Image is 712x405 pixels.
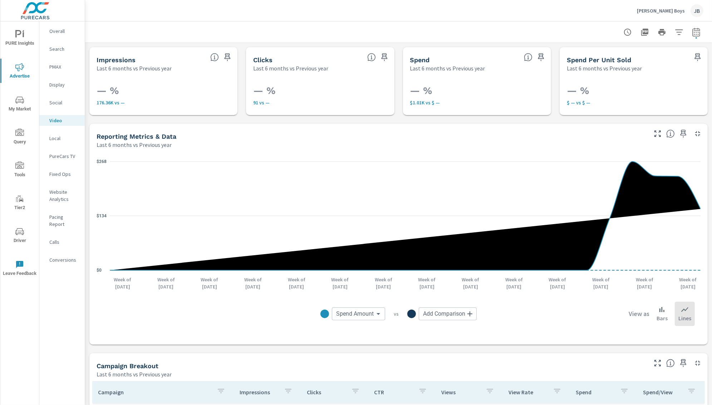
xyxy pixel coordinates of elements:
p: Last 6 months vs Previous year [97,64,172,73]
p: Week of [DATE] [371,276,396,290]
p: $1,009 vs $ — [410,100,544,105]
p: Campaign [98,389,211,396]
p: Last 6 months vs Previous year [410,64,485,73]
span: My Market [3,96,37,113]
p: Last 6 months vs Previous year [97,370,172,379]
p: Week of [DATE] [110,276,135,290]
div: Search [39,44,85,54]
p: Week of [DATE] [241,276,266,290]
p: PureCars TV [49,153,79,160]
span: Save this to your personalized report [678,128,689,139]
p: Impressions [240,389,278,396]
p: Last 6 months vs Previous year [567,64,642,73]
p: Week of [DATE] [328,276,353,290]
p: Last 6 months vs Previous year [97,140,172,149]
div: nav menu [0,21,39,285]
p: Week of [DATE] [414,276,440,290]
div: PureCars TV [39,151,85,162]
button: Make Fullscreen [652,357,663,369]
div: PMAX [39,61,85,72]
p: Clicks [307,389,345,396]
span: Understand Video data over time and see how metrics compare to each other. [666,129,675,138]
p: 91 vs — [253,100,387,105]
span: The amount of money spent on advertising during the period. [524,53,532,61]
p: Views [441,389,480,396]
p: Calls [49,238,79,246]
p: Display [49,81,79,88]
p: Social [49,99,79,106]
span: Tier2 [3,194,37,212]
h5: Reporting Metrics & Data [97,133,176,140]
p: Week of [DATE] [153,276,178,290]
div: JB [691,4,703,17]
p: Search [49,45,79,53]
div: Video [39,115,85,126]
p: View Rate [509,389,547,396]
div: Conversions [39,255,85,265]
div: Fixed Ops [39,169,85,179]
span: Advertise [3,63,37,80]
span: Add Comparison [423,310,465,317]
span: Query [3,129,37,146]
p: PMAX [49,63,79,70]
h3: — % [567,85,701,97]
h5: Campaign Breakout [97,362,158,370]
p: CTR [374,389,413,396]
p: Lines [678,314,691,322]
div: Pacing Report [39,212,85,229]
p: $ — vs $ — [567,100,701,105]
span: Save this to your personalized report [678,357,689,369]
p: Week of [DATE] [284,276,309,290]
h3: — % [253,85,387,97]
div: Spend Amount [332,307,385,320]
span: Spend Amount [336,310,374,317]
div: Calls [39,237,85,247]
div: Social [39,97,85,108]
p: Week of [DATE] [197,276,222,290]
h5: Spend [410,56,430,64]
p: Bars [657,314,668,322]
span: Save this to your personalized report [379,51,390,63]
p: 176.36K vs — [97,100,230,105]
div: Website Analytics [39,187,85,204]
text: $134 [97,213,107,218]
div: Add Comparison [419,307,477,320]
text: $0 [97,268,102,273]
span: This is a summary of Video performance results by campaign. Each column can be sorted. [666,359,675,367]
span: Leave Feedback [3,260,37,278]
h5: Spend Per Unit Sold [567,56,631,64]
button: Make Fullscreen [652,128,663,139]
p: [PERSON_NAME] Boys [637,8,685,14]
span: Save this to your personalized report [222,51,233,63]
p: Spend [576,389,614,396]
h6: View as [629,310,649,317]
span: The number of times an ad was clicked by a consumer. [367,53,376,61]
h3: — % [97,85,230,97]
span: The number of times an ad was shown on your behalf. [210,53,219,61]
p: Conversions [49,256,79,263]
p: Week of [DATE] [676,276,701,290]
p: Week of [DATE] [458,276,483,290]
button: Minimize Widget [692,357,703,369]
p: vs [385,311,407,317]
span: Save this to your personalized report [692,51,703,63]
span: Save this to your personalized report [535,51,547,63]
button: "Export Report to PDF" [638,25,652,39]
p: Last 6 months vs Previous year [253,64,328,73]
p: Pacing Report [49,213,79,228]
div: Overall [39,26,85,36]
p: Spend/View [643,389,682,396]
p: Week of [DATE] [589,276,614,290]
p: Fixed Ops [49,171,79,178]
h5: Impressions [97,56,136,64]
button: Print Report [655,25,669,39]
h5: Clicks [253,56,272,64]
span: Tools [3,162,37,179]
p: Website Analytics [49,188,79,203]
p: Video [49,117,79,124]
p: Local [49,135,79,142]
p: Week of [DATE] [632,276,657,290]
p: Week of [DATE] [545,276,570,290]
div: Display [39,79,85,90]
text: $268 [97,159,107,164]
